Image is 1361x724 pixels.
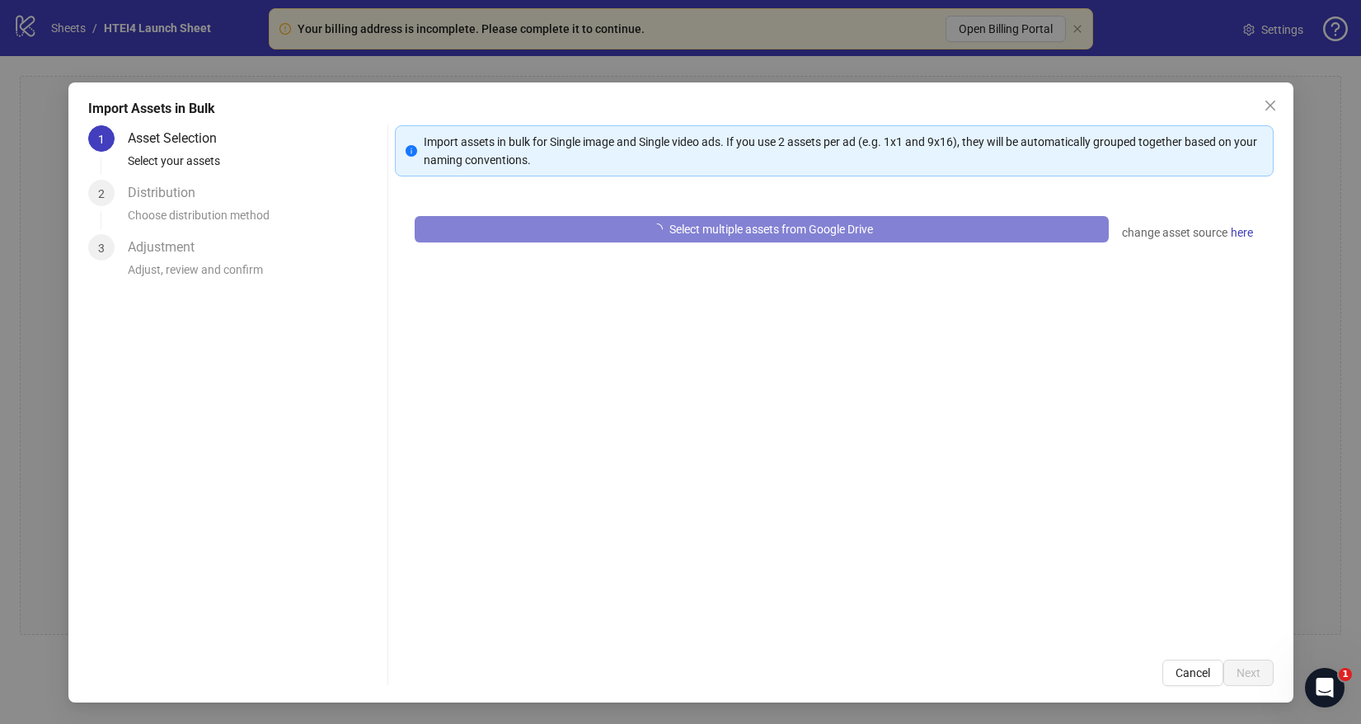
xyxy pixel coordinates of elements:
span: close [1263,99,1276,112]
div: Select your assets [128,152,381,180]
span: Select multiple assets from Google Drive [669,223,872,236]
span: here [1230,223,1252,242]
span: info-circle [406,145,417,157]
a: here [1229,223,1253,242]
span: 2 [98,187,105,200]
iframe: Intercom live chat [1305,668,1345,708]
span: 1 [98,133,105,146]
div: Distribution [128,180,209,206]
span: 1 [1339,668,1352,681]
button: Cancel [1162,660,1223,686]
div: Adjust, review and confirm [128,261,381,289]
button: Close [1256,92,1283,119]
div: Import Assets in Bulk [88,99,1274,119]
div: Choose distribution method [128,206,381,234]
div: Asset Selection [128,125,230,152]
span: Cancel [1175,666,1209,679]
div: Import assets in bulk for Single image and Single video ads. If you use 2 assets per ad (e.g. 1x1... [424,133,1263,169]
button: Select multiple assets from Google Drive [415,216,1109,242]
span: loading [650,222,664,236]
div: change asset source [1121,223,1253,242]
button: Next [1223,660,1273,686]
div: Adjustment [128,234,208,261]
span: 3 [98,242,105,255]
